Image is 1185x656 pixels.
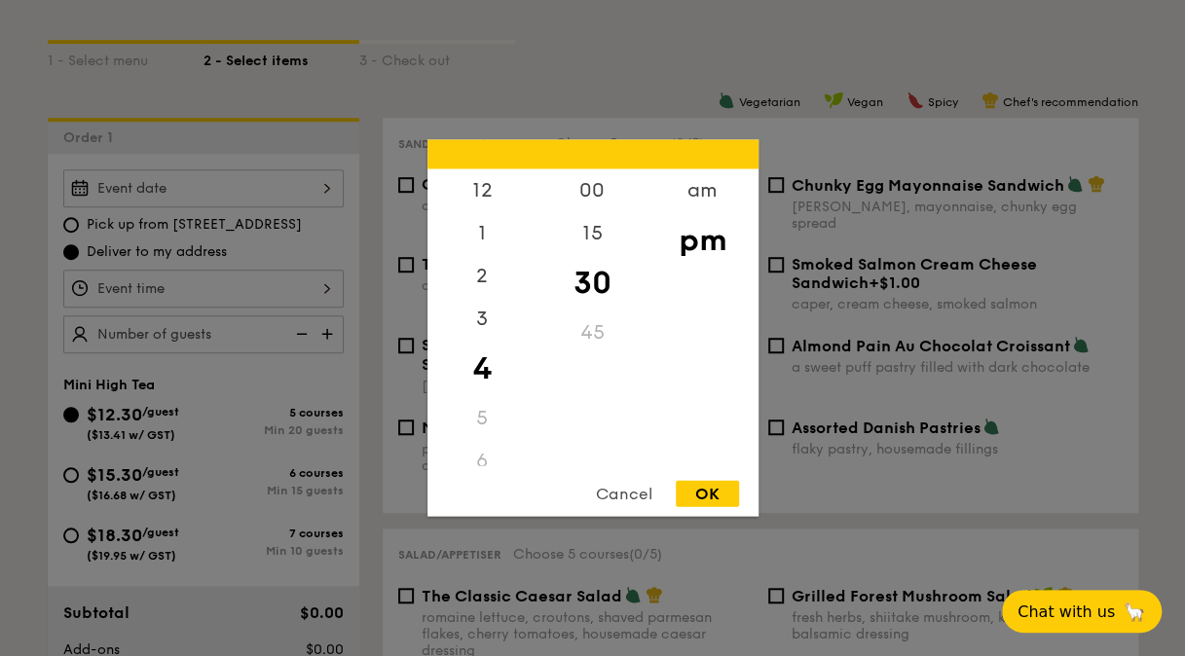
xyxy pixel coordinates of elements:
[1123,601,1146,623] span: 🦙
[427,298,537,341] div: 3
[1002,590,1162,633] button: Chat with us🦙
[537,255,648,311] div: 30
[1018,602,1115,621] span: Chat with us
[427,341,537,397] div: 4
[537,212,648,255] div: 15
[648,169,758,212] div: am
[427,169,537,212] div: 12
[676,481,739,507] div: OK
[537,169,648,212] div: 00
[537,311,648,354] div: 45
[427,440,537,483] div: 6
[648,212,758,269] div: pm
[427,255,537,298] div: 2
[427,212,537,255] div: 1
[427,397,537,440] div: 5
[576,481,672,507] div: Cancel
